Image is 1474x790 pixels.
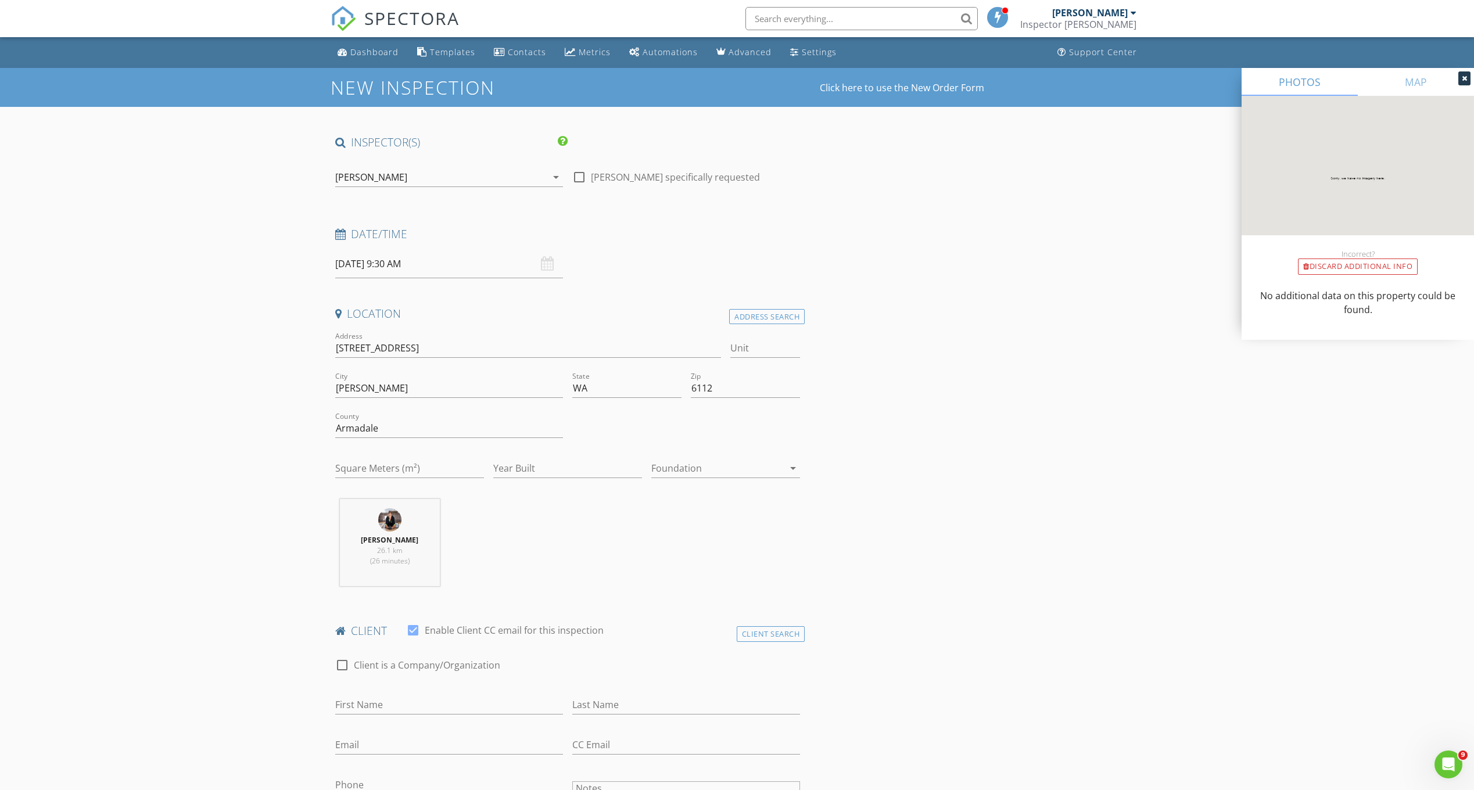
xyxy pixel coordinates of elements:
img: ammon20250305pwdinspector_west0748.jpg [378,508,401,532]
a: Templates [413,42,480,63]
a: Settings [786,42,841,63]
div: Address Search [729,309,805,325]
div: [PERSON_NAME] [335,172,407,182]
label: Client is a Company/Organization [354,659,500,671]
h4: client [335,623,801,638]
h4: Date/Time [335,227,801,242]
div: Automations [643,46,698,58]
div: Incorrect? [1242,249,1474,258]
span: (26 minutes) [370,556,410,566]
div: [PERSON_NAME] [1052,7,1128,19]
a: SPECTORA [331,16,460,40]
a: Automations (Basic) [625,42,702,63]
a: PHOTOS [1242,68,1358,96]
div: Settings [802,46,837,58]
a: Contacts [489,42,551,63]
iframe: Intercom live chat [1434,751,1462,778]
div: Support Center [1069,46,1137,58]
strong: [PERSON_NAME] [361,535,418,545]
i: arrow_drop_down [786,461,800,475]
div: Dashboard [350,46,399,58]
div: Discard Additional info [1298,258,1418,275]
div: Client Search [737,626,805,642]
p: No additional data on this property could be found. [1256,289,1460,317]
div: Metrics [579,46,611,58]
a: Dashboard [333,42,403,63]
input: Search everything... [745,7,978,30]
h4: Location [335,306,801,321]
span: 26.1 km [377,545,403,555]
img: streetview [1242,96,1474,263]
a: MAP [1358,68,1474,96]
div: Inspector West [1020,19,1136,30]
i: arrow_drop_down [549,170,563,184]
a: Metrics [560,42,615,63]
span: SPECTORA [364,6,460,30]
img: The Best Home Inspection Software - Spectora [331,6,356,31]
h4: INSPECTOR(S) [335,135,568,150]
a: Advanced [712,42,776,63]
a: Click here to use the New Order Form [820,83,984,92]
label: Enable Client CC email for this inspection [425,624,604,636]
div: Advanced [729,46,772,58]
span: 9 [1458,751,1468,760]
div: Contacts [508,46,546,58]
h1: New Inspection [331,77,588,98]
input: Select date [335,250,563,278]
div: Templates [430,46,475,58]
a: Support Center [1053,42,1142,63]
label: [PERSON_NAME] specifically requested [591,171,760,183]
